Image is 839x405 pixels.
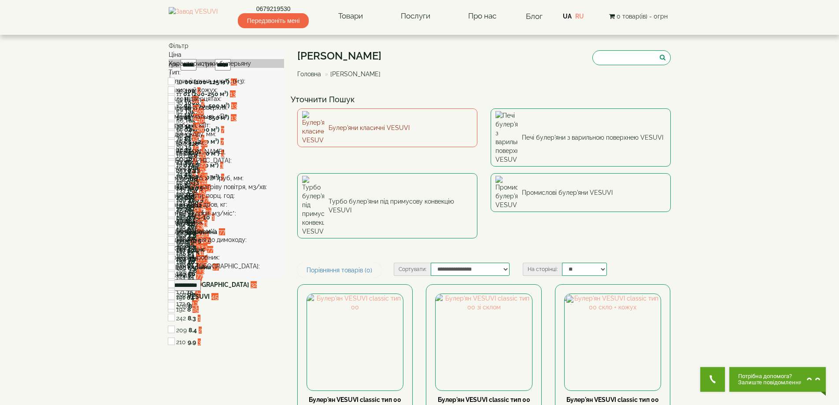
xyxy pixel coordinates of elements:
div: Витрати дров, м3/міс*: [169,209,285,218]
span: 3 [198,338,201,346]
span: 7 [221,138,224,145]
span: 13 [231,102,237,109]
a: Булер'яни класичні VESUVI Булер'яни класичні VESUVI [297,108,477,147]
div: Число труб x D труб, мм: [169,174,285,182]
span: 3 [194,303,197,310]
label: VESUVI [188,292,210,301]
div: Варильна поверхня: [169,103,285,112]
div: P максимальна, кВт: [169,112,285,121]
h4: Уточнити Пошук [291,95,677,104]
div: P робоча, кВт: [169,121,285,130]
div: Вага порції дров, кг: [169,200,285,209]
span: 1 [198,315,200,322]
li: [PERSON_NAME] [323,70,381,78]
img: Булер'ян VESUVI classic тип 00 скло + кожух [565,294,661,390]
a: UA [563,13,572,20]
a: Печі булер'яни з варильною поверхнею VESUVI Печі булер'яни з варильною поверхнею VESUVI [491,108,671,167]
a: Турбо булер'яни під примусову конвекцію VESUVI Турбо булер'яни під примусову конвекцію VESUVI [297,173,477,238]
div: V приміщення, м.куб. (м3): [169,77,285,85]
label: На сторінці: [523,263,562,276]
button: Get Call button [700,367,725,392]
div: Бренд: [169,271,285,279]
div: Швидкість нагріву повітря, м3/хв: [169,182,285,191]
label: Заднє [187,245,205,254]
label: Сортувати: [394,263,431,276]
button: Chat button [729,367,826,392]
span: 77 [207,246,213,253]
label: 8.3 [188,314,196,323]
a: Булер'ян VESUVI classic тип 00 [309,396,401,403]
img: Булер'яни класичні VESUVI [302,111,324,145]
span: 242 [176,315,186,322]
span: 13 [230,90,236,97]
div: Гарантія, [GEOGRAPHIC_DATA]: [169,262,285,271]
label: 8 [188,302,192,311]
a: Порівняння товарів (0) [297,263,381,278]
span: Передзвоніть мені [238,13,309,28]
img: Турбо булер'яни під примусову конвекцію VESUVI [302,176,324,236]
img: gift [566,296,575,305]
a: 0679219530 [238,4,309,13]
span: 2 [199,327,202,334]
div: D димоходу, мм: [169,130,285,138]
img: Булер'ян VESUVI classic тип 00 зі склом [436,294,532,390]
span: 7 [221,126,224,133]
span: 208 [176,303,187,310]
a: Товари [329,6,372,26]
a: Головна [297,71,321,78]
div: D топки, мм: [169,138,285,147]
div: Вид палива: [169,218,285,227]
a: Послуги [392,6,439,26]
div: Підключення до димоходу: [169,235,285,244]
span: 1 [202,167,204,174]
label: [GEOGRAPHIC_DATA] [187,280,249,289]
div: Характеристики булерьяну [169,59,285,68]
span: 228 [176,293,186,300]
label: 9.9 [188,338,196,346]
a: Промислові булер'яни VESUVI Промислові булер'яни VESUVI [491,173,671,212]
a: Про нас [459,6,505,26]
label: 8.4 [188,326,197,334]
button: 0 товар(ів) - 0грн [606,11,670,21]
span: 32 [251,281,257,288]
div: H димоходу, м**: [169,227,285,235]
span: 77 [196,272,202,279]
span: 0 товар(ів) - 0грн [617,13,668,20]
h1: [PERSON_NAME] [297,50,387,62]
div: V топки, л: [169,165,285,174]
img: Промислові булер'яни VESUVI [495,176,517,209]
div: L [PERSON_NAME], [GEOGRAPHIC_DATA]: [169,147,285,165]
img: Завод VESUVI [169,7,218,26]
span: 3 [220,162,223,169]
span: 45 [211,293,218,300]
div: Час роботи, порц. год: [169,191,285,200]
img: Булер'ян VESUVI classic тип 00 [307,294,403,390]
div: Захисний кожух: [169,85,285,94]
span: 77 [219,228,225,235]
div: Тип: [169,68,285,77]
div: ККД, %: [169,244,285,253]
a: Блог [526,12,543,21]
span: 209 [176,327,187,334]
div: Фільтр [169,41,285,50]
label: 12 [188,271,194,280]
div: Країна виробник: [169,253,285,262]
div: Ціна [169,50,285,59]
span: Залиште повідомлення [738,379,802,386]
span: 13 [231,114,237,121]
span: 210 [176,338,186,346]
span: Потрібна допомога? [738,373,802,379]
img: Печі булер'яни з варильною поверхнею VESUVI [495,111,517,164]
a: RU [575,13,584,20]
